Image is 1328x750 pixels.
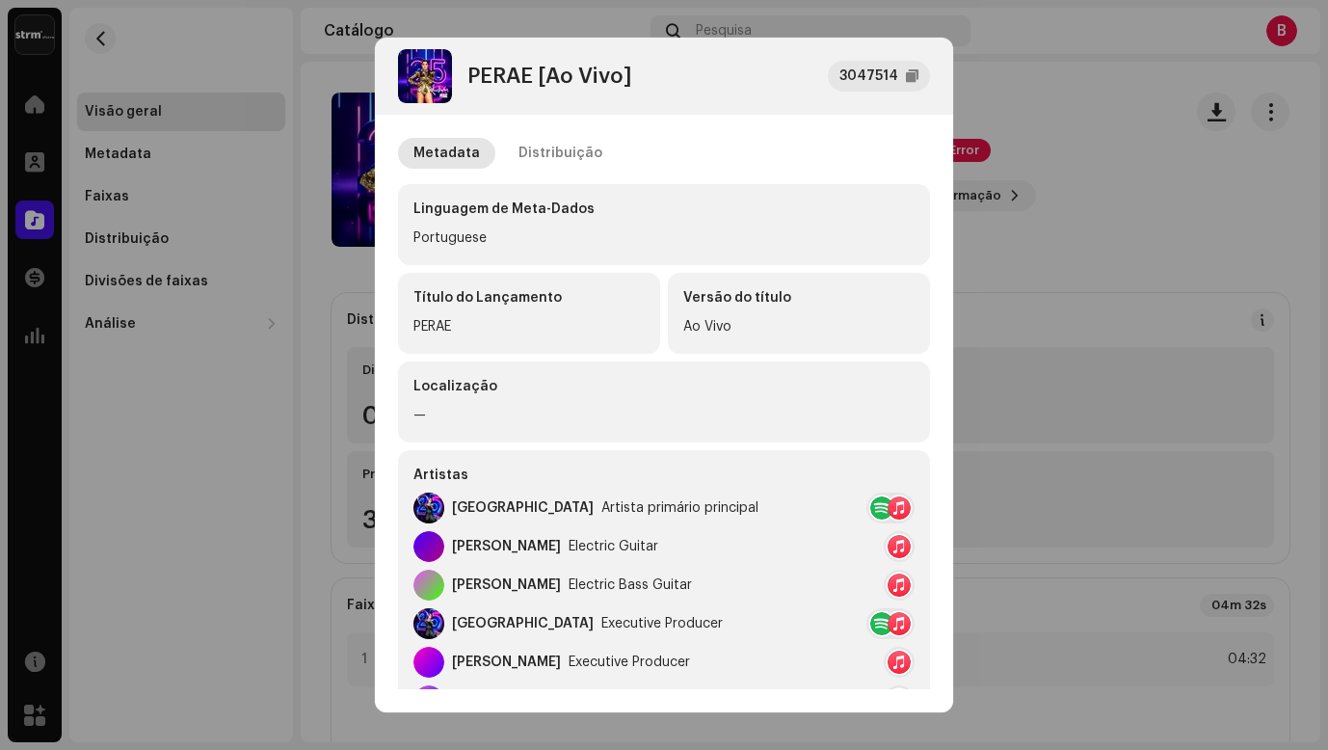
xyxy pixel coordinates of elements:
[467,65,631,88] div: PERAE [Ao Vivo]
[601,616,723,631] div: Executive Producer
[683,288,915,308] div: Versão do título
[452,500,594,516] div: [GEOGRAPHIC_DATA]
[601,500,758,516] div: Artista primário principal
[413,288,645,308] div: Título do Lançamento
[413,493,444,523] img: e4b02d1d-46d9-404b-b248-4f0ca6e8d0e8
[569,539,658,554] div: Electric Guitar
[413,200,915,219] div: Linguagem de Meta-Dados
[452,616,594,631] div: [GEOGRAPHIC_DATA]
[413,377,915,396] div: Localização
[413,404,915,427] div: —
[569,655,690,670] div: Executive Producer
[569,577,692,593] div: Electric Bass Guitar
[452,655,561,670] div: [PERSON_NAME]
[398,49,452,103] img: 75c8090d-71b7-44c0-ae17-9281ebb2f7f7
[413,227,915,250] div: Portuguese
[413,466,915,485] div: Artistas
[413,608,444,639] img: e4b02d1d-46d9-404b-b248-4f0ca6e8d0e8
[839,65,898,88] div: 3047514
[452,577,561,593] div: [PERSON_NAME]
[518,138,602,169] div: Distribuição
[452,539,561,554] div: [PERSON_NAME]
[413,315,645,338] div: PERAE
[683,315,915,338] div: Ao Vivo
[413,138,480,169] div: Metadata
